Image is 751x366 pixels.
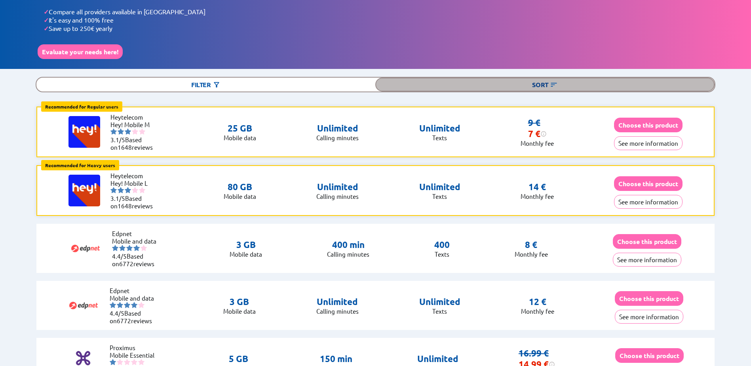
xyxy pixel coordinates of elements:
[521,193,554,200] p: Monthly fee
[117,359,123,365] img: starnr2
[316,134,359,141] p: Calling minutes
[124,302,130,308] img: starnr3
[125,128,131,135] img: starnr3
[125,187,131,193] img: starnr3
[223,296,256,307] p: 3 GB
[138,302,144,308] img: starnr5
[44,8,49,16] span: ✓
[614,176,683,191] button: Choose this product
[110,136,158,151] li: Based on reviews
[230,239,262,250] p: 3 GB
[540,131,547,137] img: information
[614,198,683,206] a: See more information
[230,250,262,258] p: Mobile data
[327,239,369,250] p: 400 min
[38,44,123,59] button: Evaluate your needs here!
[614,139,683,147] a: See more information
[615,310,683,324] button: See more information
[112,230,160,237] li: Edpnet
[521,139,554,147] p: Monthly fee
[222,353,255,364] p: 5 GB
[434,250,450,258] p: Texts
[316,307,359,315] p: Calling minutes
[327,250,369,258] p: Calling minutes
[131,302,137,308] img: starnr4
[613,256,681,263] a: See more information
[110,194,125,202] span: 3.1/5
[117,302,123,308] img: starnr2
[419,296,460,307] p: Unlimited
[119,260,133,267] span: 6772
[224,193,256,200] p: Mobile data
[70,233,101,264] img: Logo of Edpnet
[131,359,137,365] img: starnr4
[112,252,160,267] li: Based on reviews
[528,128,547,139] div: 7 €
[614,118,683,132] button: Choose this product
[118,187,124,193] img: starnr2
[110,287,157,294] li: Edpnet
[110,344,157,351] li: Proximus
[44,16,49,24] span: ✓
[316,181,359,193] p: Unlimited
[112,252,127,260] span: 4.4/5
[613,253,681,267] button: See more information
[138,359,144,365] img: starnr5
[515,250,548,258] p: Monthly fee
[614,121,683,129] a: Choose this product
[615,352,684,359] a: Choose this product
[525,239,537,250] p: 8 €
[124,359,130,365] img: starnr3
[110,187,117,193] img: starnr1
[519,348,549,358] s: 16.99 €
[315,353,357,364] p: 150 min
[117,317,131,324] span: 6772
[110,294,157,302] li: Mobile and data
[614,136,683,150] button: See more information
[419,134,460,141] p: Texts
[44,16,713,24] li: It's easy and 100% free
[110,136,125,143] span: 3.1/5
[133,245,140,251] img: starnr4
[44,24,49,32] span: ✓
[615,291,683,306] button: Choose this product
[139,187,145,193] img: starnr5
[417,353,458,364] p: Unlimited
[110,309,124,317] span: 4.4/5
[316,123,359,134] p: Unlimited
[613,234,681,249] button: Choose this product
[614,180,683,187] a: Choose this product
[224,134,256,141] p: Mobile data
[45,162,115,168] b: Recommended for Heavy users
[613,238,681,245] a: Choose this product
[132,187,138,193] img: starnr4
[110,128,117,135] img: starnr1
[141,245,147,251] img: starnr5
[419,193,460,200] p: Texts
[132,128,138,135] img: starnr4
[615,295,683,302] a: Choose this product
[223,307,256,315] p: Mobile data
[110,113,158,121] li: Heytelecom
[68,175,100,206] img: Logo of Heytelecom
[550,81,558,89] img: Button open the sorting menu
[419,307,460,315] p: Texts
[44,24,713,32] li: Save up to 250€ yearly
[316,193,359,200] p: Calling minutes
[118,143,132,151] span: 1648
[68,116,100,148] img: Logo of Heytelecom
[118,202,132,210] span: 1648
[45,103,118,110] b: Recommended for Regular users
[615,348,684,363] button: Choose this product
[375,78,714,91] div: Sort
[110,309,157,324] li: Based on reviews
[44,8,713,16] li: Compare all providers available in [GEOGRAPHIC_DATA]
[112,245,118,251] img: starnr1
[68,290,99,321] img: Logo of Edpnet
[36,78,375,91] div: Filter
[110,179,158,187] li: Hey! Mobile L
[110,172,158,179] li: Heytelecom
[434,239,450,250] p: 400
[110,194,158,210] li: Based on reviews
[224,123,256,134] p: 25 GB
